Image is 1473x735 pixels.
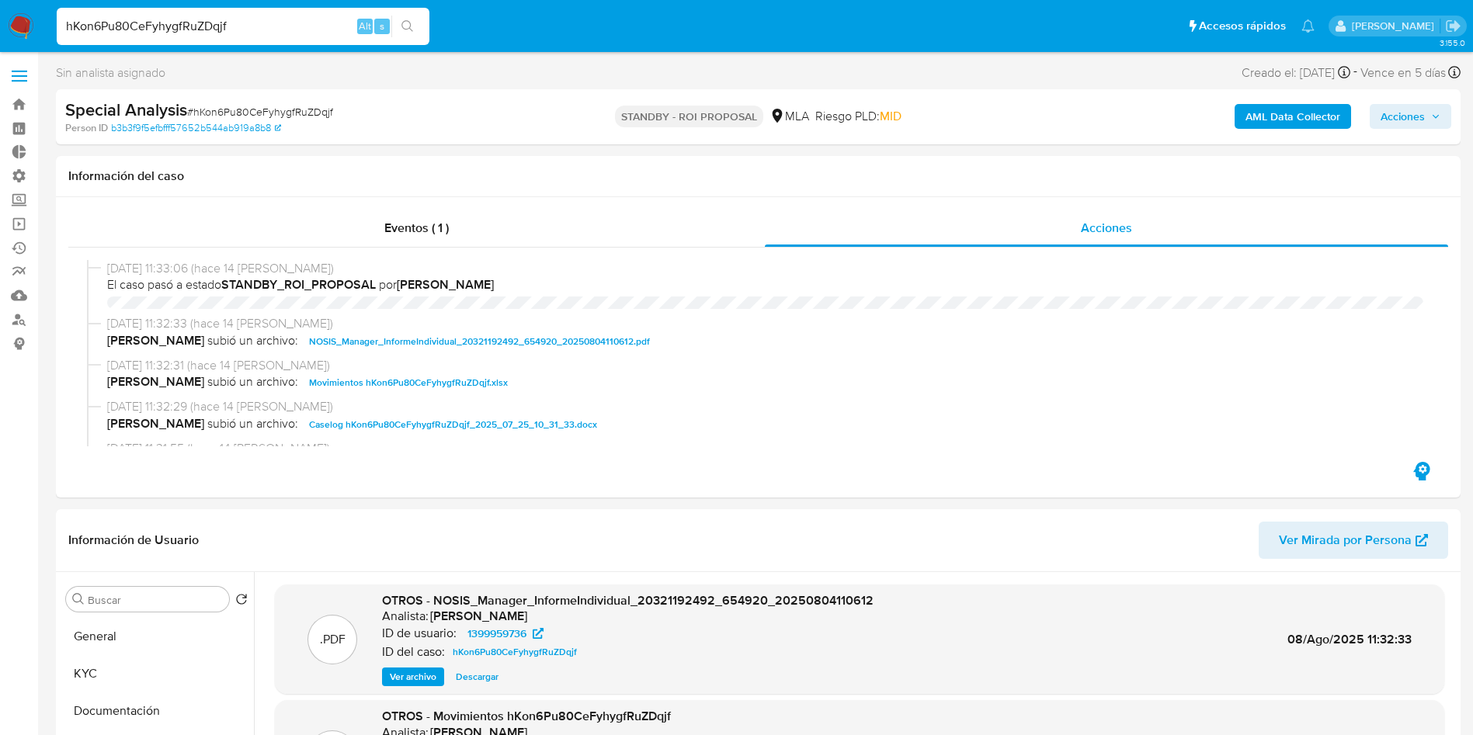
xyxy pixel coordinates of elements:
[815,108,902,125] span: Riesgo PLD:
[1081,219,1132,237] span: Acciones
[382,626,457,641] p: ID de usuario:
[60,692,254,730] button: Documentación
[382,644,445,660] p: ID del caso:
[107,276,1423,293] span: El caso pasó a estado por
[107,373,204,392] b: [PERSON_NAME]
[107,440,1423,457] span: [DATE] 11:31:55 (hace 14 [PERSON_NAME])
[60,618,254,655] button: General
[382,608,429,624] p: Analista:
[68,532,199,548] h1: Información de Usuario
[107,332,204,351] b: [PERSON_NAME]
[320,631,346,648] p: .PDF
[207,373,298,392] span: subió un archivo:
[107,398,1423,415] span: [DATE] 11:32:29 (hace 14 [PERSON_NAME])
[1445,18,1461,34] a: Salir
[1279,522,1412,559] span: Ver Mirada por Persona
[456,669,499,685] span: Descargar
[1370,104,1451,129] button: Acciones
[1235,104,1351,129] button: AML Data Collector
[65,97,187,122] b: Special Analysis
[107,357,1423,374] span: [DATE] 11:32:31 (hace 14 [PERSON_NAME])
[107,415,204,434] b: [PERSON_NAME]
[1353,62,1357,83] span: -
[397,276,494,293] b: [PERSON_NAME]
[1287,630,1412,648] span: 08/Ago/2025 11:32:33
[309,373,508,392] span: Movimientos hKon6Pu80CeFyhygfRuZDqjf.xlsx
[235,593,248,610] button: Volver al orden por defecto
[1242,62,1350,83] div: Creado el: [DATE]
[1352,19,1440,33] p: gustavo.deseta@mercadolibre.com
[430,608,527,624] h6: [PERSON_NAME]
[60,655,254,692] button: KYC
[458,624,553,643] a: 1399959736
[107,315,1423,332] span: [DATE] 11:32:33 (hace 14 [PERSON_NAME])
[770,108,809,125] div: MLA
[446,643,583,661] a: hKon6Pu80CeFyhygfRuZDqjf
[65,121,108,135] b: Person ID
[301,373,516,392] button: Movimientos hKon6Pu80CeFyhygfRuZDqjf.xlsx
[1381,104,1425,129] span: Acciones
[68,168,1448,184] h1: Información del caso
[382,591,874,609] span: OTROS - NOSIS_Manager_InformeIndividual_20321192492_654920_20250804110612
[453,643,577,661] span: hKon6Pu80CeFyhygfRuZDqjf
[301,415,605,434] button: Caselog hKon6Pu80CeFyhygfRuZDqjf_2025_07_25_10_31_33.docx
[72,593,85,605] button: Buscar
[1199,18,1286,34] span: Accesos rápidos
[390,669,436,685] span: Ver archivo
[467,624,526,643] span: 1399959736
[88,593,223,607] input: Buscar
[880,107,902,125] span: MID
[301,332,658,351] button: NOSIS_Manager_InformeIndividual_20321192492_654920_20250804110612.pdf
[111,121,281,135] a: b3b3f9f5efbfff57652b544ab919a8b8
[391,16,423,37] button: search-icon
[56,64,165,81] span: Sin analista asignado
[187,104,333,120] span: # hKon6Pu80CeFyhygfRuZDqjf
[384,219,449,237] span: Eventos ( 1 )
[448,667,506,686] button: Descargar
[1360,64,1446,81] span: Vence en 5 días
[207,332,298,351] span: subió un archivo:
[107,260,1423,277] span: [DATE] 11:33:06 (hace 14 [PERSON_NAME])
[207,415,298,434] span: subió un archivo:
[382,667,444,686] button: Ver archivo
[615,106,763,127] p: STANDBY - ROI PROPOSAL
[380,19,384,33] span: s
[382,707,671,725] span: OTROS - Movimientos hKon6Pu80CeFyhygfRuZDqjf
[1301,19,1315,33] a: Notificaciones
[309,332,650,351] span: NOSIS_Manager_InformeIndividual_20321192492_654920_20250804110612.pdf
[359,19,371,33] span: Alt
[1259,522,1448,559] button: Ver Mirada por Persona
[1245,104,1340,129] b: AML Data Collector
[221,276,376,293] b: STANDBY_ROI_PROPOSAL
[309,415,597,434] span: Caselog hKon6Pu80CeFyhygfRuZDqjf_2025_07_25_10_31_33.docx
[57,16,429,36] input: Buscar usuario o caso...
